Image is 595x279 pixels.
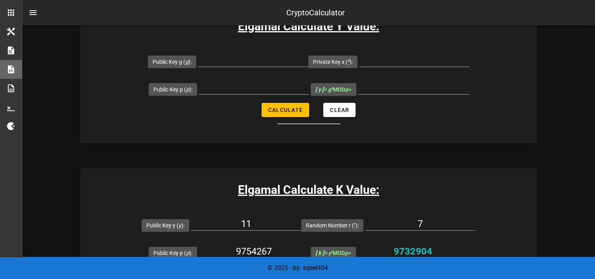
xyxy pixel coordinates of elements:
[354,221,356,227] sup: r
[331,249,333,254] sup: r
[186,250,189,256] i: p
[313,58,353,66] label: Private Key x ( ):
[315,250,333,256] i: = y
[262,103,309,117] button: Calculate
[153,249,192,257] label: Public Key p ( ):
[185,59,188,65] i: g
[24,3,42,22] button: nav-menu-toggle
[153,58,192,66] label: Public Key g ( ):
[267,264,328,272] span: © 2025 - by: sqeel404
[331,86,333,91] sup: x
[323,103,356,117] button: Clear
[80,17,537,35] h3: Elgamal Calculate Y Value:
[315,86,333,93] i: = g
[179,222,181,229] i: y
[286,7,345,19] div: CryptoCalculator
[80,181,537,199] h3: Elgamal Calculate K Value:
[315,250,351,256] span: MOD =
[186,86,189,93] i: p
[345,250,348,256] i: p
[146,221,184,229] label: Public Key y ( ):
[330,107,349,113] span: Clear
[315,86,324,93] b: [ y ]
[153,86,192,93] label: Public Key p ( ):
[315,250,324,256] b: [ k ]
[315,86,352,93] span: MOD =
[348,58,350,63] sup: x
[345,86,348,93] i: p
[268,107,303,113] span: Calculate
[306,221,359,229] label: Random Number r ( ):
